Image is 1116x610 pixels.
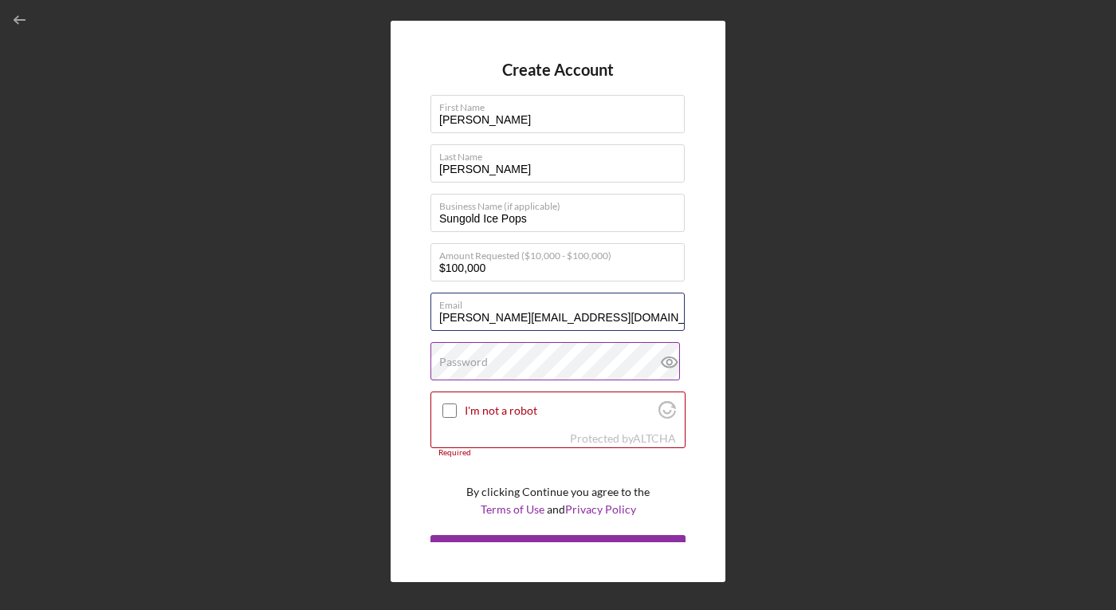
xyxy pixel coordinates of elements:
a: Privacy Policy [565,502,636,516]
a: Visit Altcha.org [658,407,676,421]
label: Business Name (if applicable) [439,195,685,212]
p: By clicking Continue you agree to the and [466,483,650,519]
div: Required [430,448,686,458]
label: First Name [439,96,685,113]
label: Last Name [439,145,685,163]
div: Protected by [570,432,676,445]
a: Visit Altcha.org [633,431,676,445]
div: Create Account [507,535,585,567]
label: Password [439,356,488,368]
label: Email [439,293,685,311]
h4: Create Account [502,61,614,79]
label: Amount Requested ($10,000 - $100,000) [439,244,685,262]
button: Create Account [430,535,686,567]
label: I'm not a robot [465,404,654,417]
a: Terms of Use [481,502,544,516]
